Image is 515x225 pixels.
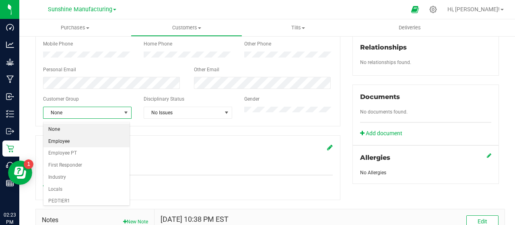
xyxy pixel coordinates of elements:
label: No relationships found. [360,59,411,66]
span: Purchases [19,24,131,31]
span: Relationships [360,43,407,51]
span: Sunshine Manufacturing [48,6,112,13]
span: None [43,107,121,118]
div: Manage settings [428,6,438,13]
inline-svg: Reports [6,179,14,187]
span: No documents found. [360,109,408,115]
span: select [222,107,232,118]
inline-svg: Analytics [6,41,14,49]
label: Mobile Phone [43,40,73,47]
span: Hi, [PERSON_NAME]! [447,6,500,12]
span: select [121,107,131,118]
inline-svg: Outbound [6,127,14,135]
span: Edit [478,218,487,225]
h4: [DATE] 10:38 PM EST [161,215,229,223]
inline-svg: Manufacturing [6,75,14,83]
span: Customers [131,24,242,31]
a: Customers [131,19,242,36]
div: No Allergies [360,169,491,176]
label: Other Email [194,66,219,73]
inline-svg: Inbound [6,93,14,101]
span: Deliveries [388,24,432,31]
span: Notes [42,215,148,225]
span: Documents [360,93,400,101]
label: Other Phone [244,40,271,47]
li: None [43,124,130,136]
label: Customer Group [43,95,79,103]
a: Deliveries [354,19,466,36]
span: Allergies [360,154,390,161]
inline-svg: Call Center [6,162,14,170]
iframe: Resource center unread badge [24,159,33,169]
a: Purchases [19,19,131,36]
inline-svg: Retail [6,144,14,153]
li: Employee [43,136,130,148]
span: Open Ecommerce Menu [406,2,424,17]
inline-svg: Grow [6,58,14,66]
inline-svg: Inventory [6,110,14,118]
span: Tills [243,24,353,31]
span: No Issues [144,107,222,118]
a: Add document [360,129,406,138]
li: Employee PT [43,147,130,159]
label: Gender [244,95,260,103]
label: Disciplinary Status [144,95,184,103]
iframe: Resource center [8,161,32,185]
label: Home Phone [144,40,172,47]
li: Locals [43,184,130,196]
li: PEDTIER1 [43,195,130,207]
li: Industry [43,171,130,184]
a: Tills [242,19,354,36]
li: First Responder [43,159,130,171]
inline-svg: Dashboard [6,23,14,31]
label: Personal Email [43,66,76,73]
